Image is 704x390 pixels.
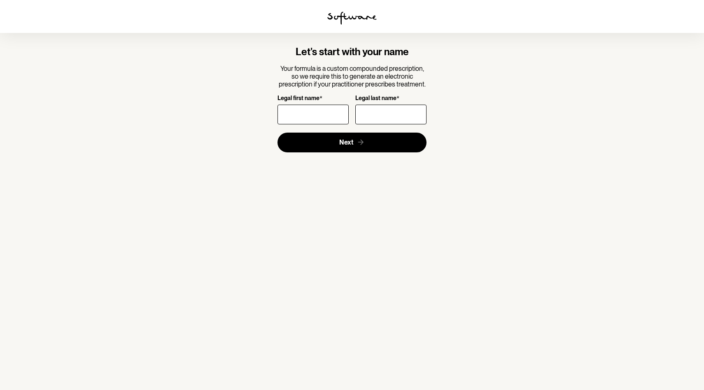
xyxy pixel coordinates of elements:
img: software logo [327,12,377,25]
p: Legal first name [277,95,319,103]
button: Next [277,133,427,152]
p: Your formula is a custom compounded prescription, so we require this to generate an electronic pr... [277,65,427,89]
p: Legal last name [355,95,396,103]
h4: Let's start with your name [277,46,427,58]
span: Next [339,138,353,146]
